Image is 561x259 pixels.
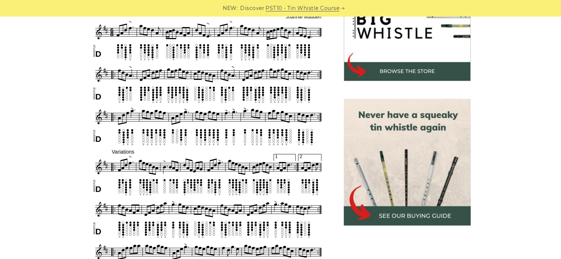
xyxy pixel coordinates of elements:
img: tin whistle buying guide [344,99,471,225]
span: NEW: [223,4,238,13]
a: PST10 - Tin Whistle Course [266,4,339,13]
span: Discover [240,4,264,13]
